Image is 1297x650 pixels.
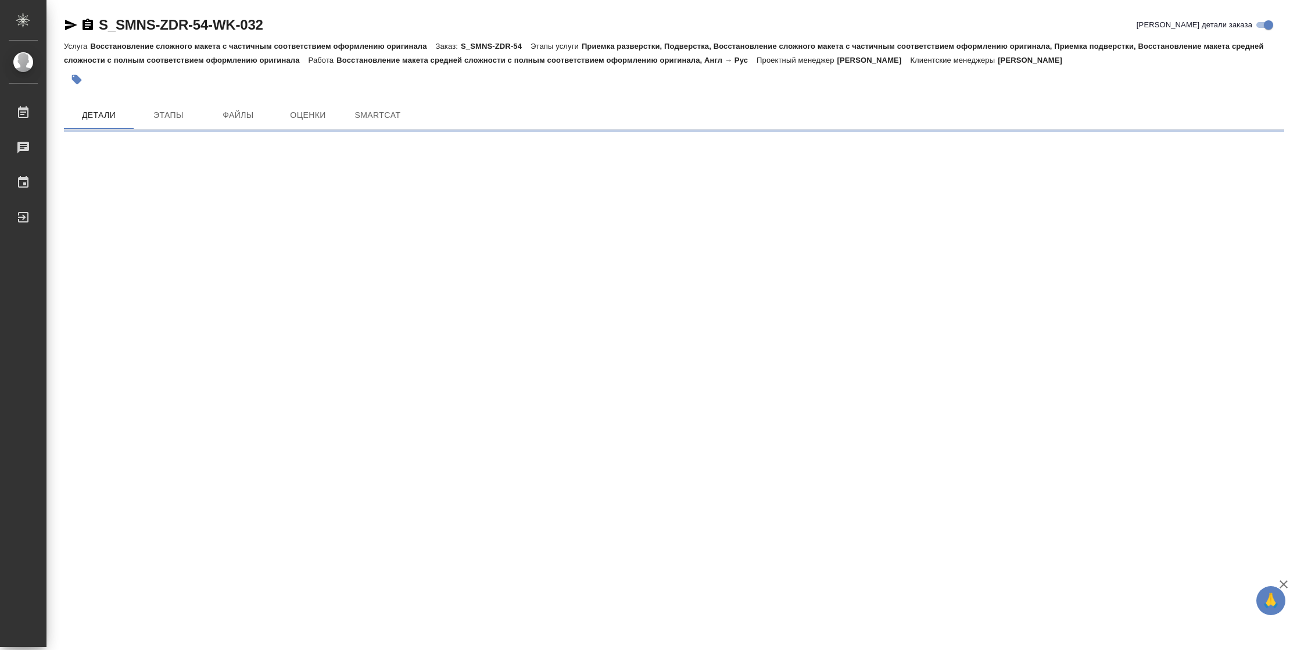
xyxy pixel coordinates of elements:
p: Приемка разверстки, Подверстка, Восстановление сложного макета с частичным соответствием оформлен... [64,42,1264,64]
span: [PERSON_NAME] детали заказа [1137,19,1252,31]
span: Этапы [141,108,196,123]
span: SmartCat [350,108,406,123]
p: Клиентские менеджеры [910,56,998,64]
p: [PERSON_NAME] [998,56,1071,64]
button: Добавить тэг [64,67,89,92]
p: Работа [309,56,337,64]
span: 🙏 [1261,588,1281,613]
span: Файлы [210,108,266,123]
p: [PERSON_NAME] [837,56,911,64]
a: S_SMNS-ZDR-54-WK-032 [99,17,263,33]
p: S_SMNS-ZDR-54 [461,42,531,51]
p: Восстановление макета средней сложности с полным соответствием оформлению оригинала, Англ → Рус [336,56,757,64]
button: Скопировать ссылку [81,18,95,32]
p: Проектный менеджер [757,56,837,64]
p: Услуга [64,42,90,51]
button: 🙏 [1256,586,1285,615]
span: Оценки [280,108,336,123]
p: Заказ: [436,42,461,51]
span: Детали [71,108,127,123]
p: Восстановление сложного макета с частичным соответствием оформлению оригинала [90,42,435,51]
button: Скопировать ссылку для ЯМессенджера [64,18,78,32]
p: Этапы услуги [531,42,582,51]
